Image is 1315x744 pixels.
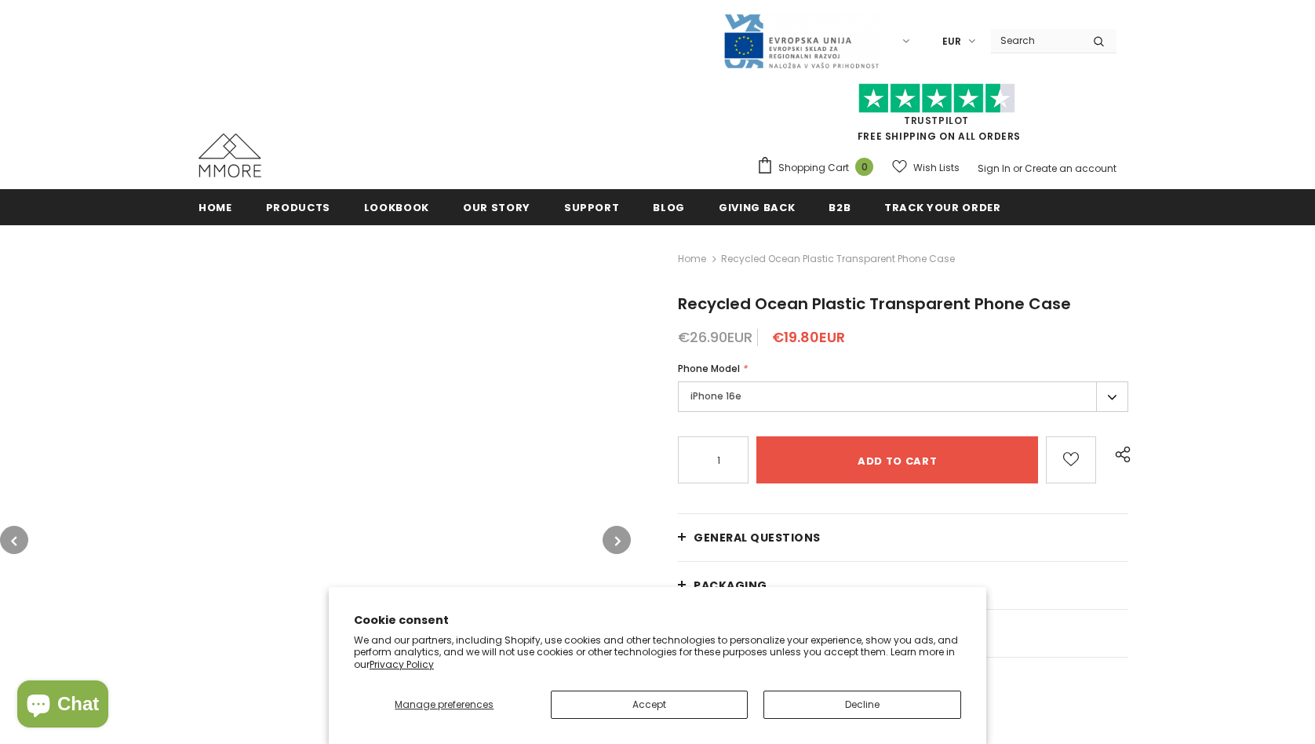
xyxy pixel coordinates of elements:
a: Trustpilot [904,114,969,127]
img: Javni Razpis [723,13,880,70]
inbox-online-store-chat: Shopify online store chat [13,680,113,731]
span: €19.80EUR [772,327,845,347]
span: Recycled Ocean Plastic Transparent Phone Case [678,293,1071,315]
img: Trust Pilot Stars [858,83,1015,114]
label: iPhone 16e [678,381,1128,412]
a: Home [199,189,232,224]
span: Our Story [463,200,530,215]
a: Lookbook [364,189,429,224]
a: Track your order [884,189,1000,224]
a: General Questions [678,514,1128,561]
span: B2B [829,200,851,215]
span: Giving back [719,200,795,215]
a: Shopping Cart 0 [756,156,881,180]
h2: Cookie consent [354,612,961,629]
button: Accept [551,691,749,719]
button: Decline [763,691,961,719]
a: Wish Lists [892,154,960,181]
a: PACKAGING [678,562,1128,609]
span: EUR [942,34,961,49]
span: Track your order [884,200,1000,215]
span: Wish Lists [913,160,960,176]
span: Products [266,200,330,215]
a: Blog [653,189,685,224]
span: General Questions [694,530,821,545]
span: Lookbook [364,200,429,215]
a: Products [266,189,330,224]
a: Home [678,250,706,268]
span: Recycled Ocean Plastic Transparent Phone Case [721,250,955,268]
span: Blog [653,200,685,215]
span: PACKAGING [694,578,767,593]
span: FREE SHIPPING ON ALL ORDERS [756,90,1116,143]
a: Create an account [1025,162,1116,175]
a: B2B [829,189,851,224]
input: Search Site [991,29,1081,52]
a: Sign In [978,162,1011,175]
span: support [564,200,620,215]
span: Phone Model [678,362,740,375]
span: Home [199,200,232,215]
a: support [564,189,620,224]
a: Privacy Policy [370,658,434,671]
a: Giving back [719,189,795,224]
input: Add to cart [756,436,1038,483]
span: Manage preferences [395,698,494,711]
span: or [1013,162,1022,175]
span: Shopping Cart [778,160,849,176]
img: MMORE Cases [199,133,261,177]
a: Javni Razpis [723,34,880,47]
p: We and our partners, including Shopify, use cookies and other technologies to personalize your ex... [354,634,961,671]
a: Our Story [463,189,530,224]
button: Manage preferences [354,691,535,719]
span: 0 [855,158,873,176]
span: €26.90EUR [678,327,752,347]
